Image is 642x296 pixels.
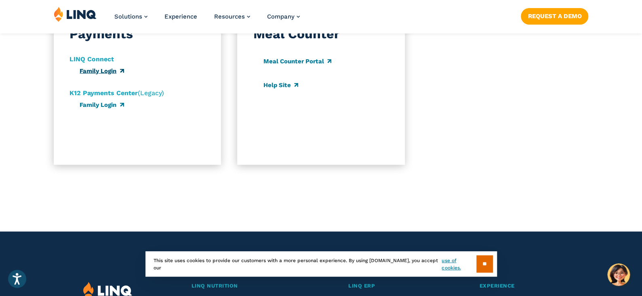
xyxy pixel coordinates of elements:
a: Company [267,13,300,20]
a: Meal Counter Portal [263,58,331,65]
h3: Payments [69,25,133,43]
span: Solutions [114,13,142,20]
a: Experience [164,13,197,20]
a: Request a Demo [521,8,588,24]
h3: Meal Counter [253,25,340,43]
span: Company [267,13,295,20]
a: use of cookies. [442,257,476,271]
strong: LINQ Connect [69,55,114,63]
button: Hello, have a question? Let’s chat. [607,263,630,286]
span: Resources [214,13,245,20]
a: Resources [214,13,250,20]
div: This site uses cookies to provide our customers with a more personal experience. By using [DOMAIN... [145,251,497,277]
nav: Button Navigation [521,6,588,24]
a: Solutions [114,13,147,20]
strong: K12 Payments Center [69,89,138,97]
img: LINQ | K‑12 Software [54,6,97,22]
a: Family Login [80,67,124,75]
p: (Legacy) [69,88,164,98]
a: Family Login [80,101,124,108]
a: Help Site [263,81,298,89]
nav: Primary Navigation [114,6,300,33]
